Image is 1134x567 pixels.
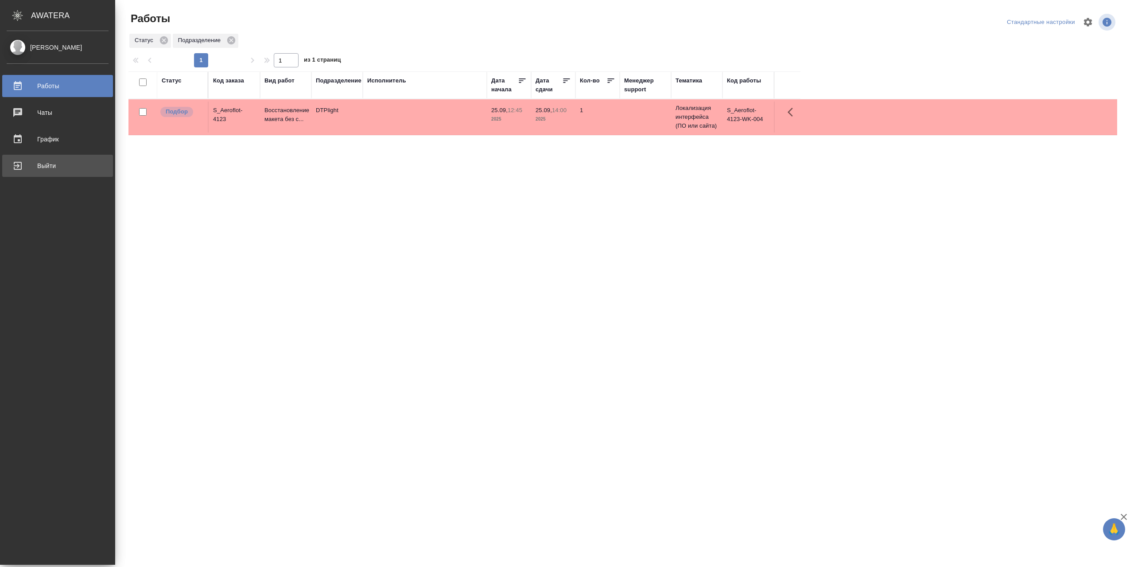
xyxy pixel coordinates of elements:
[1107,520,1122,539] span: 🙏
[508,107,522,113] p: 12:45
[2,128,113,150] a: График
[166,107,188,116] p: Подбор
[316,76,361,85] div: Подразделение
[782,102,804,123] button: Здесь прячутся важные кнопки
[727,76,761,85] div: Код работы
[128,12,170,26] span: Работы
[2,155,113,177] a: Выйти
[159,106,203,118] div: Можно подбирать исполнителей
[304,55,341,67] span: из 1 страниц
[7,43,109,52] div: [PERSON_NAME]
[1103,518,1125,540] button: 🙏
[178,36,224,45] p: Подразделение
[7,106,109,119] div: Чаты
[129,34,171,48] div: Статус
[1005,16,1077,29] div: split button
[491,115,527,124] p: 2025
[491,107,508,113] p: 25.09,
[575,102,620,133] td: 1
[162,76,182,85] div: Статус
[2,102,113,124] a: Чаты
[536,115,571,124] p: 2025
[173,34,238,48] div: Подразделение
[491,76,518,94] div: Дата начала
[213,76,244,85] div: Код заказа
[536,107,552,113] p: 25.09,
[1077,12,1099,33] span: Настроить таблицу
[536,76,562,94] div: Дата сдачи
[213,106,256,124] div: S_Aeroflot-4123
[31,7,115,24] div: AWATERA
[676,104,718,130] p: Локализация интерфейса (ПО или сайта)
[135,36,156,45] p: Статус
[676,76,702,85] div: Тематика
[7,133,109,146] div: График
[552,107,567,113] p: 14:00
[264,76,295,85] div: Вид работ
[264,106,307,124] p: Восстановление макета без с...
[580,76,600,85] div: Кол-во
[2,75,113,97] a: Работы
[367,76,406,85] div: Исполнитель
[311,102,363,133] td: DTPlight
[722,102,774,133] td: S_Aeroflot-4123-WK-004
[7,159,109,172] div: Выйти
[1099,14,1117,31] span: Посмотреть информацию
[7,79,109,93] div: Работы
[624,76,667,94] div: Менеджер support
